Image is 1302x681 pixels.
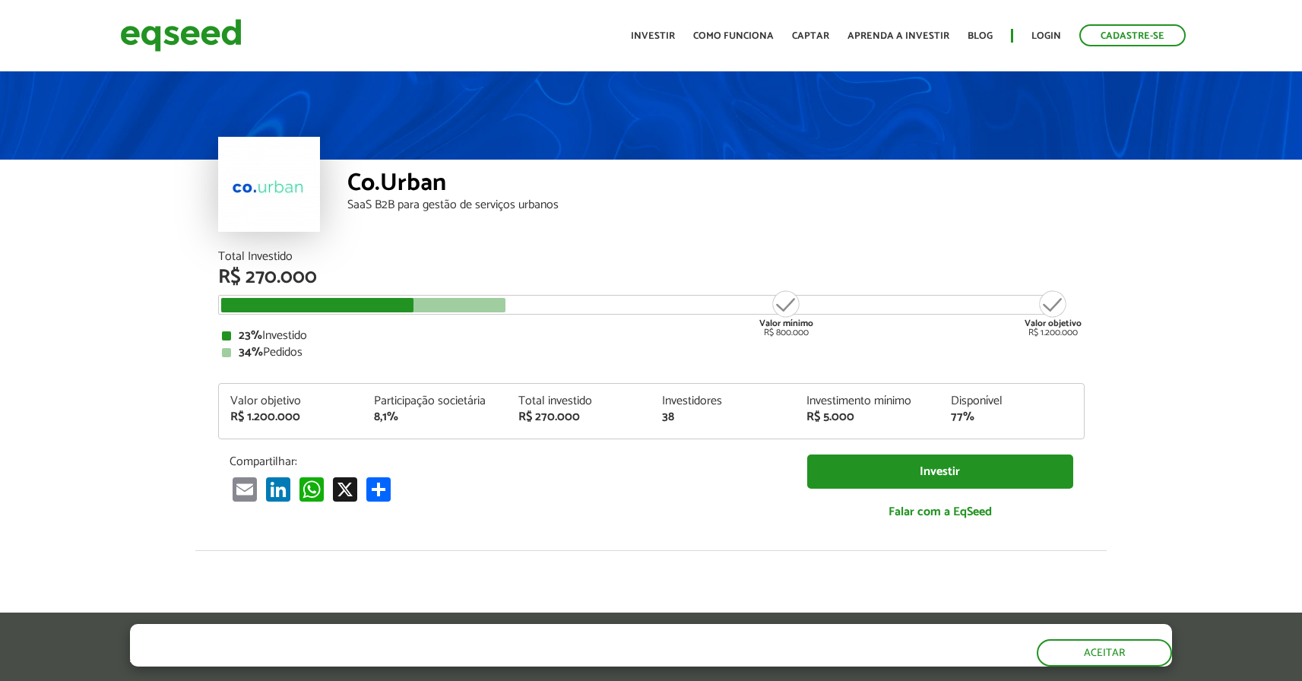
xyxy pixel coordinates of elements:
[296,477,327,502] a: WhatsApp
[1037,639,1172,667] button: Aceitar
[518,395,640,407] div: Total investido
[759,316,813,331] strong: Valor mínimo
[1025,289,1082,337] div: R$ 1.200.000
[230,455,784,469] p: Compartilhar:
[363,477,394,502] a: Compartilhar
[951,411,1072,423] div: 77%
[230,411,352,423] div: R$ 1.200.000
[331,653,506,666] a: política de privacidade e de cookies
[847,31,949,41] a: Aprenda a investir
[239,325,262,346] strong: 23%
[222,330,1081,342] div: Investido
[130,651,680,666] p: Ao clicar em "aceitar", você aceita nossa .
[347,171,1085,199] div: Co.Urban
[347,199,1085,211] div: SaaS B2B para gestão de serviços urbanos
[230,477,260,502] a: Email
[662,395,784,407] div: Investidores
[263,477,293,502] a: LinkedIn
[951,395,1072,407] div: Disponível
[218,268,1085,287] div: R$ 270.000
[807,455,1073,489] a: Investir
[693,31,774,41] a: Como funciona
[222,347,1081,359] div: Pedidos
[1031,31,1061,41] a: Login
[239,342,263,363] strong: 34%
[807,496,1073,527] a: Falar com a EqSeed
[374,411,496,423] div: 8,1%
[374,395,496,407] div: Participação societária
[218,251,1085,263] div: Total Investido
[662,411,784,423] div: 38
[518,411,640,423] div: R$ 270.000
[120,15,242,55] img: EqSeed
[758,289,815,337] div: R$ 800.000
[1025,316,1082,331] strong: Valor objetivo
[130,624,680,648] h5: O site da EqSeed utiliza cookies para melhorar sua navegação.
[806,395,928,407] div: Investimento mínimo
[1079,24,1186,46] a: Cadastre-se
[806,411,928,423] div: R$ 5.000
[230,395,352,407] div: Valor objetivo
[330,477,360,502] a: X
[792,31,829,41] a: Captar
[631,31,675,41] a: Investir
[968,31,993,41] a: Blog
